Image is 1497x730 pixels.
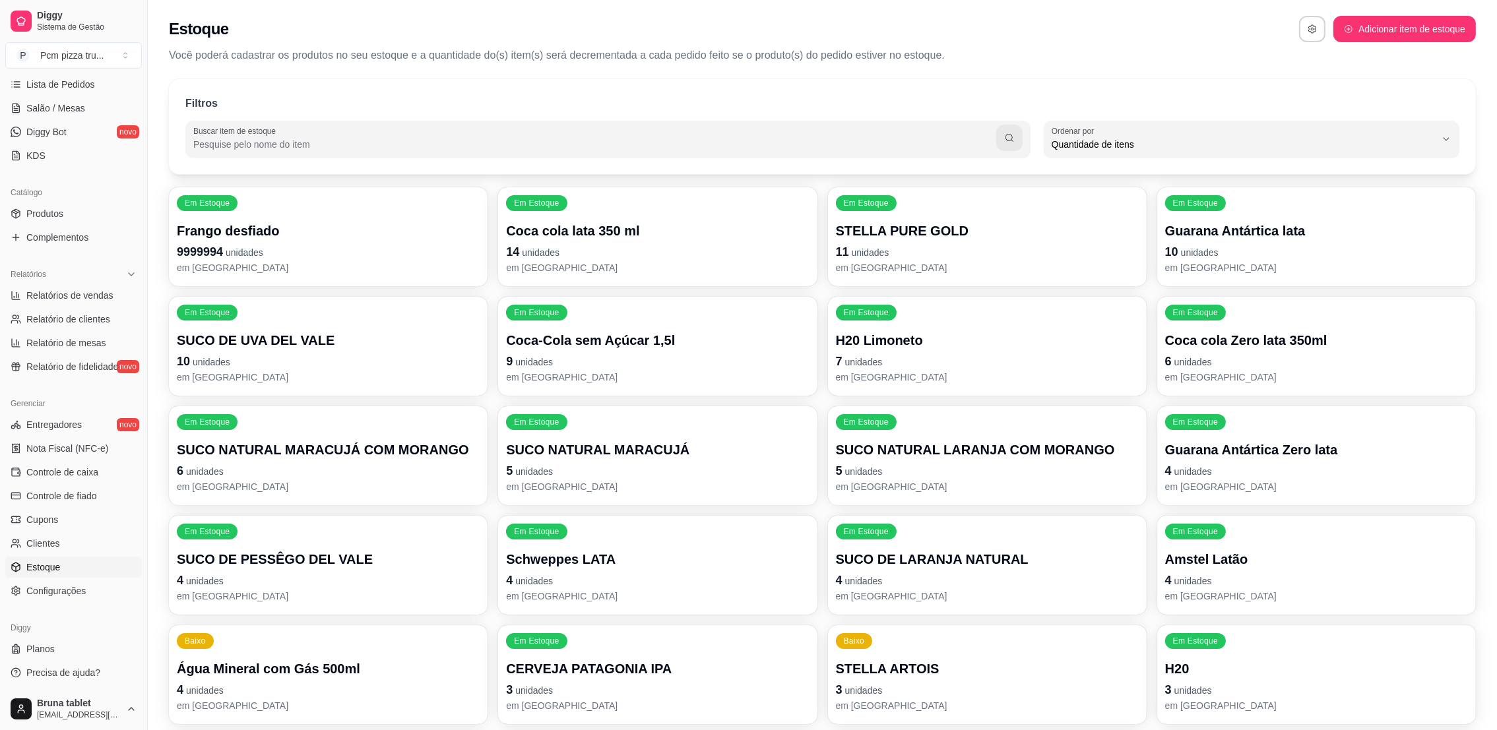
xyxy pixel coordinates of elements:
span: Relatórios de vendas [26,289,113,302]
p: SUCO NATURAL LARANJA COM MORANGO [836,441,1139,459]
a: Complementos [5,227,142,248]
button: Em EstoqueGuarana Antártica Zero lata4unidadesem [GEOGRAPHIC_DATA] [1157,406,1476,505]
p: 6 [1165,352,1468,371]
button: Em EstoqueSUCO DE PESSÊGO DEL VALE4unidadesem [GEOGRAPHIC_DATA] [169,516,488,615]
span: unidades [515,576,553,586]
span: Complementos [26,231,88,244]
p: 6 [177,462,480,480]
span: Relatório de fidelidade [26,360,118,373]
a: Salão / Mesas [5,98,142,119]
a: Clientes [5,533,142,554]
button: Em EstoqueCoca cola lata 350 ml14unidadesem [GEOGRAPHIC_DATA] [498,187,817,286]
span: Configurações [26,584,86,597]
a: Planos [5,638,142,659]
span: Lista de Pedidos [26,78,95,91]
p: Em Estoque [185,198,230,208]
span: unidades [1181,247,1219,258]
a: Relatório de fidelidadenovo [5,356,142,377]
span: Relatórios [11,269,46,280]
a: Relatório de clientes [5,309,142,330]
a: Estoque [5,557,142,578]
p: Em Estoque [1173,636,1218,646]
p: Em Estoque [185,307,230,318]
p: Amstel Latão [1165,550,1468,568]
a: DiggySistema de Gestão [5,5,142,37]
p: Em Estoque [185,417,230,427]
a: Lista de Pedidos [5,74,142,95]
p: Você poderá cadastrar os produtos no seu estoque e a quantidade do(s) item(s) será decrementada a... [169,47,1476,63]
p: Em Estoque [844,417,889,427]
span: Controle de fiado [26,489,97,502]
p: 11 [836,243,1139,261]
button: Bruna tablet[EMAIL_ADDRESS][DOMAIN_NAME] [5,693,142,725]
a: Cupons [5,509,142,530]
button: Em EstoqueSUCO DE UVA DEL VALE10unidadesem [GEOGRAPHIC_DATA] [169,297,488,396]
p: 3 [506,681,809,699]
span: Controle de caixa [26,466,98,479]
span: unidades [845,466,883,477]
p: Em Estoque [514,417,559,427]
button: Em EstoqueCoca cola Zero lata 350ml6unidadesem [GEOGRAPHIC_DATA] [1157,297,1476,396]
button: Em EstoqueSTELLA PURE GOLD11unidadesem [GEOGRAPHIC_DATA] [828,187,1147,286]
span: Produtos [26,207,63,220]
h2: Estoque [169,18,228,40]
p: em [GEOGRAPHIC_DATA] [177,699,480,712]
p: em [GEOGRAPHIC_DATA] [177,261,480,274]
p: em [GEOGRAPHIC_DATA] [177,480,480,493]
p: Coca cola lata 350 ml [506,222,809,240]
p: SUCO DE PESSÊGO DEL VALE [177,550,480,568]
p: 5 [836,462,1139,480]
p: Em Estoque [514,526,559,537]
p: 5 [506,462,809,480]
span: Cupons [26,513,58,526]
label: Buscar item de estoque [193,125,280,137]
button: Em EstoqueH20 Limoneto7unidadesem [GEOGRAPHIC_DATA] [828,297,1147,396]
p: 7 [836,352,1139,371]
p: 4 [836,571,1139,590]
p: 4 [177,571,480,590]
span: unidades [852,247,889,258]
a: Configurações [5,580,142,601]
button: Adicionar item de estoque [1333,16,1476,42]
span: Precisa de ajuda? [26,666,100,679]
a: KDS [5,145,142,166]
span: unidades [1174,685,1212,696]
span: Quantidade de itens [1052,138,1436,151]
button: Em EstoqueSUCO DE LARANJA NATURAL4unidadesem [GEOGRAPHIC_DATA] [828,516,1147,615]
span: unidades [515,685,553,696]
span: unidades [1174,466,1212,477]
button: Em EstoqueGuarana Antártica lata10unidadesem [GEOGRAPHIC_DATA] [1157,187,1476,286]
a: Produtos [5,203,142,224]
p: em [GEOGRAPHIC_DATA] [506,371,809,384]
div: Pcm pizza tru ... [40,49,104,62]
p: SUCO DE UVA DEL VALE [177,331,480,350]
span: Planos [26,642,55,655]
div: Gerenciar [5,393,142,414]
p: Água Mineral com Gás 500ml [177,659,480,678]
p: SUCO NATURAL MARACUJÁ COM MORANGO [177,441,480,459]
p: em [GEOGRAPHIC_DATA] [1165,261,1468,274]
p: Em Estoque [514,636,559,646]
p: Em Estoque [844,198,889,208]
button: Em EstoqueSUCO NATURAL MARACUJÁ COM MORANGO6unidadesem [GEOGRAPHIC_DATA] [169,406,488,505]
span: unidades [1174,576,1212,586]
button: Em EstoqueFrango desfiado9999994unidadesem [GEOGRAPHIC_DATA] [169,187,488,286]
span: Salão / Mesas [26,102,85,115]
span: unidades [186,576,224,586]
p: 9 [506,352,809,371]
button: Select a team [5,42,142,69]
p: em [GEOGRAPHIC_DATA] [836,261,1139,274]
div: Catálogo [5,182,142,203]
p: Guarana Antártica Zero lata [1165,441,1468,459]
p: em [GEOGRAPHIC_DATA] [1165,590,1468,603]
p: Em Estoque [1173,307,1218,318]
p: Frango desfiado [177,222,480,240]
p: 9999994 [177,243,480,261]
span: unidades [186,685,224,696]
p: em [GEOGRAPHIC_DATA] [1165,699,1468,712]
p: em [GEOGRAPHIC_DATA] [506,261,809,274]
span: Nota Fiscal (NFC-e) [26,442,108,455]
p: Em Estoque [185,526,230,537]
a: Precisa de ajuda? [5,662,142,683]
span: [EMAIL_ADDRESS][DOMAIN_NAME] [37,710,121,720]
